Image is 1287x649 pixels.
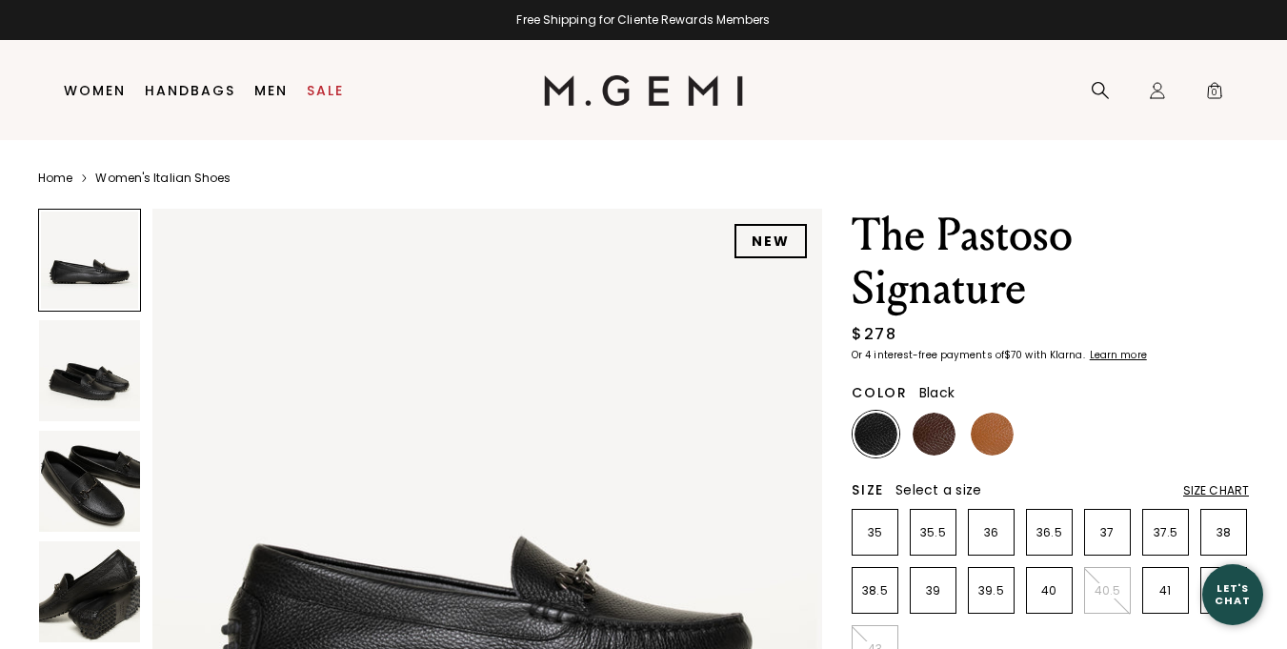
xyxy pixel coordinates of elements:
div: Size Chart [1183,483,1249,498]
klarna-placement-style-amount: $70 [1004,348,1022,362]
a: Learn more [1088,350,1147,361]
p: 41 [1143,583,1188,598]
a: Men [254,83,288,98]
klarna-placement-style-body: Or 4 interest-free payments of [852,348,1004,362]
h1: The Pastoso Signature [852,209,1249,315]
klarna-placement-style-cta: Learn more [1090,348,1147,362]
a: Women [64,83,126,98]
a: Sale [307,83,344,98]
klarna-placement-style-body: with Klarna [1025,348,1087,362]
span: Select a size [895,480,981,499]
img: Black [855,413,897,456]
p: 38 [1201,525,1246,540]
h2: Size [852,482,884,497]
div: Let's Chat [1202,582,1263,606]
p: 35.5 [911,525,955,540]
p: 37.5 [1143,525,1188,540]
div: NEW [734,224,807,258]
h2: Color [852,385,908,400]
a: Handbags [145,83,235,98]
div: $278 [852,323,896,346]
img: M.Gemi [544,75,743,106]
img: The Pastoso Signature [39,320,140,421]
p: 39.5 [969,583,1014,598]
a: Women's Italian Shoes [95,171,231,186]
span: 0 [1205,85,1224,104]
p: 36 [969,525,1014,540]
p: 40.5 [1085,583,1130,598]
p: 40 [1027,583,1072,598]
img: Chocolate [913,413,955,456]
a: Home [38,171,72,186]
span: Black [919,383,955,402]
img: Tan [971,413,1014,456]
p: 39 [911,583,955,598]
p: 42 [1201,583,1246,598]
p: 37 [1085,525,1130,540]
p: 35 [853,525,897,540]
img: The Pastoso Signature [39,431,140,532]
img: The Pastoso Signature [39,541,140,642]
p: 36.5 [1027,525,1072,540]
p: 38.5 [853,583,897,598]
